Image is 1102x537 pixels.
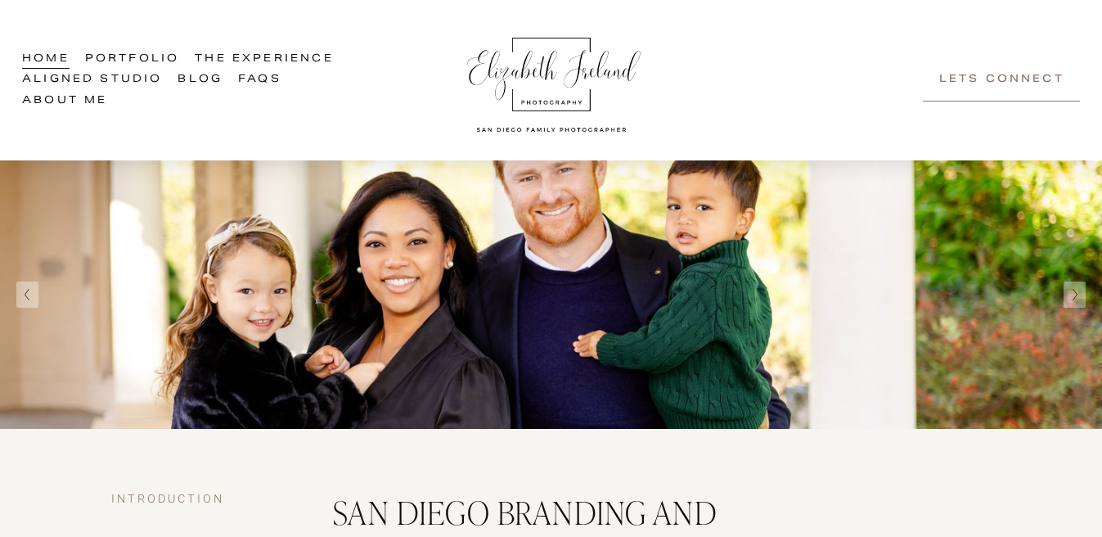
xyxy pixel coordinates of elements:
[195,49,334,70] a: folder dropdown
[22,91,108,112] a: About Me
[22,49,70,70] a: Home
[923,59,1080,102] a: Lets Connect
[16,282,38,308] button: Previous Slide
[22,70,163,91] a: Aligned Studio
[238,70,281,91] a: FAQs
[458,22,646,138] img: Elizabeth Ireland Photography San Diego Family Photographer
[195,50,334,69] span: The Experience
[111,492,280,508] h4: Introduction
[85,49,180,70] a: Portfolio
[1064,282,1086,308] button: Next Slide
[178,70,223,91] a: Blog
